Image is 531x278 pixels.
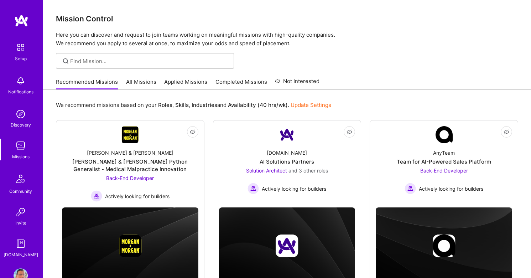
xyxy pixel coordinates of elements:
[91,190,102,202] img: Actively looking for builders
[215,78,267,90] a: Completed Missions
[190,129,196,135] i: icon EyeClosed
[14,139,28,153] img: teamwork
[405,183,416,194] img: Actively looking for builders
[87,149,173,156] div: [PERSON_NAME] & [PERSON_NAME]
[267,149,307,156] div: [DOMAIN_NAME]
[56,31,518,48] p: Here you can discover and request to join teams working on meaningful missions with high-quality ...
[260,158,314,165] div: AI Solutions Partners
[56,14,518,23] h3: Mission Control
[246,168,287,174] span: Solution Architect
[4,251,38,258] div: [DOMAIN_NAME]
[62,158,198,173] div: [PERSON_NAME] & [PERSON_NAME] Python Generalist - Medical Malpractice Innovation
[12,153,30,160] div: Missions
[376,126,512,202] a: Company LogoAnyTeamTeam for AI-Powered Sales PlatformBack-End Developer Actively looking for buil...
[12,170,29,187] img: Community
[164,78,207,90] a: Applied Missions
[9,187,32,195] div: Community
[15,55,27,62] div: Setup
[62,57,70,65] i: icon SearchGrey
[62,126,198,202] a: Company Logo[PERSON_NAME] & [PERSON_NAME][PERSON_NAME] & [PERSON_NAME] Python Generalist - Medica...
[436,126,453,143] img: Company Logo
[433,149,455,156] div: AnyTeam
[105,192,170,200] span: Actively looking for builders
[14,205,28,219] img: Invite
[248,183,259,194] img: Actively looking for builders
[121,126,139,143] img: Company Logo
[175,102,189,108] b: Skills
[119,235,141,257] img: Company logo
[504,129,509,135] i: icon EyeClosed
[275,77,319,90] a: Not Interested
[420,168,468,174] span: Back-End Developer
[219,126,355,202] a: Company Logo[DOMAIN_NAME]AI Solutions PartnersSolution Architect and 3 other rolesActively lookin...
[70,57,229,65] input: Find Mission...
[276,235,298,257] img: Company logo
[126,78,156,90] a: All Missions
[8,88,33,96] div: Notifications
[278,126,296,143] img: Company Logo
[11,121,31,129] div: Discovery
[262,185,326,192] span: Actively looking for builders
[158,102,172,108] b: Roles
[13,40,28,55] img: setup
[433,235,455,257] img: Company logo
[347,129,352,135] i: icon EyeClosed
[419,185,483,192] span: Actively looking for builders
[56,78,118,90] a: Recommended Missions
[291,102,331,108] a: Update Settings
[14,74,28,88] img: bell
[397,158,491,165] div: Team for AI-Powered Sales Platform
[288,168,328,174] span: and 3 other roles
[15,219,26,227] div: Invite
[14,107,28,121] img: discovery
[228,102,288,108] b: Availability (40 hrs/wk)
[192,102,217,108] b: Industries
[56,101,331,109] p: We recommend missions based on your , , and .
[14,14,28,27] img: logo
[106,175,154,181] span: Back-End Developer
[14,237,28,251] img: guide book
